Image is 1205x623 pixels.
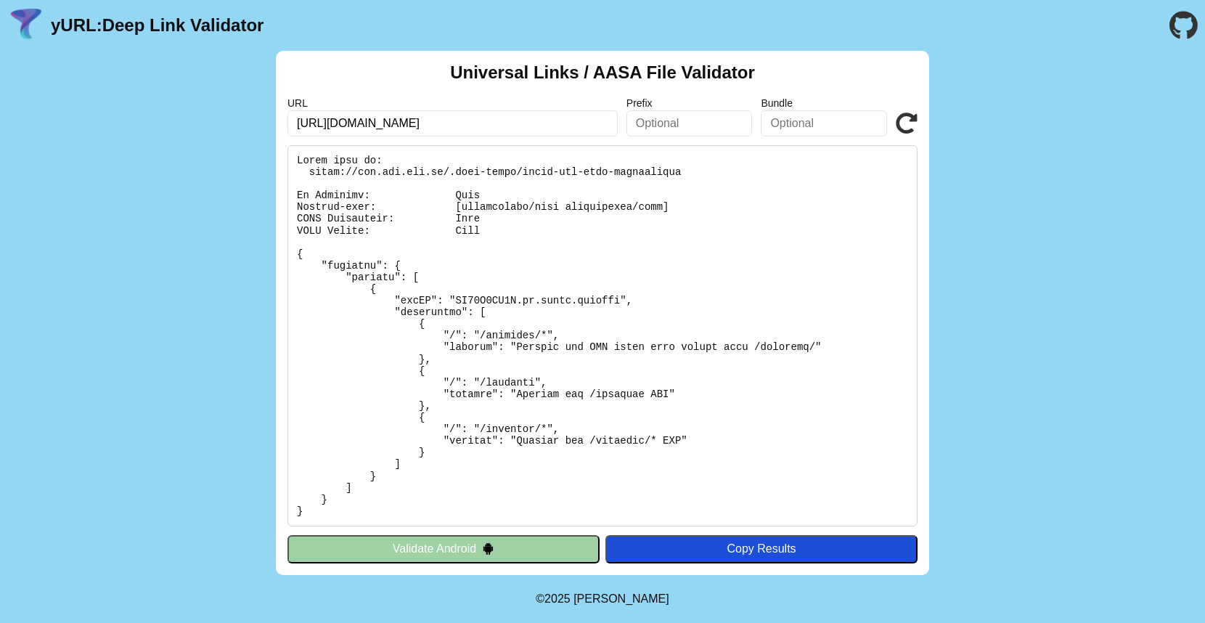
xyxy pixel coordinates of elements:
[287,97,618,109] label: URL
[7,7,45,44] img: yURL Logo
[626,97,753,109] label: Prefix
[626,110,753,137] input: Optional
[544,593,571,605] span: 2025
[613,542,910,555] div: Copy Results
[761,110,887,137] input: Optional
[573,593,669,605] a: Michael Ibragimchayev's Personal Site
[287,145,918,526] pre: Lorem ipsu do: sitam://con.adi.eli.se/.doei-tempo/incid-utl-etdo-magnaaliqua En Adminimv: Quis No...
[482,542,494,555] img: droidIcon.svg
[287,110,618,137] input: Required
[605,535,918,563] button: Copy Results
[51,15,264,36] a: yURL:Deep Link Validator
[536,575,669,623] footer: ©
[287,535,600,563] button: Validate Android
[761,97,887,109] label: Bundle
[450,62,755,83] h2: Universal Links / AASA File Validator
